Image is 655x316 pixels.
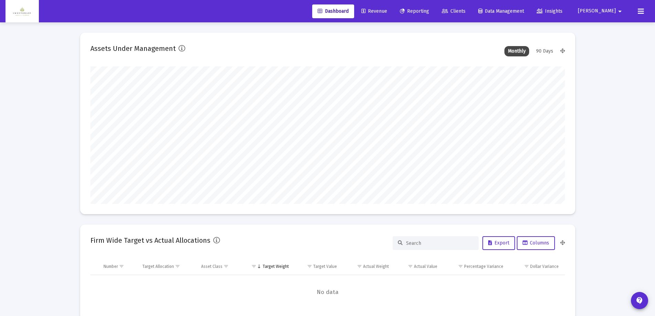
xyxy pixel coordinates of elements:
[442,8,466,14] span: Clients
[294,258,342,275] td: Column Target Value
[473,4,530,18] a: Data Management
[524,264,529,269] span: Show filter options for column 'Dollar Variance'
[504,46,529,56] div: Monthly
[408,264,413,269] span: Show filter options for column 'Actual Value'
[488,240,509,246] span: Export
[318,8,349,14] span: Dashboard
[263,264,289,269] div: Target Weight
[414,264,437,269] div: Actual Value
[531,4,568,18] a: Insights
[394,4,435,18] a: Reporting
[201,264,222,269] div: Asset Class
[312,4,354,18] a: Dashboard
[90,258,565,309] div: Data grid
[90,235,210,246] h2: Firm Wide Target vs Actual Allocations
[458,264,463,269] span: Show filter options for column 'Percentage Variance'
[523,240,549,246] span: Columns
[394,258,442,275] td: Column Actual Value
[223,264,229,269] span: Show filter options for column 'Asset Class'
[400,8,429,14] span: Reporting
[436,4,471,18] a: Clients
[119,264,124,269] span: Show filter options for column 'Number'
[406,240,473,246] input: Search
[464,264,503,269] div: Percentage Variance
[357,264,362,269] span: Show filter options for column 'Actual Weight'
[307,264,312,269] span: Show filter options for column 'Target Value'
[142,264,174,269] div: Target Allocation
[356,4,393,18] a: Revenue
[242,258,294,275] td: Column Target Weight
[530,264,559,269] div: Dollar Variance
[90,43,176,54] h2: Assets Under Management
[196,258,242,275] td: Column Asset Class
[90,288,565,296] span: No data
[342,258,393,275] td: Column Actual Weight
[537,8,563,14] span: Insights
[251,264,256,269] span: Show filter options for column 'Target Weight'
[313,264,337,269] div: Target Value
[361,8,387,14] span: Revenue
[175,264,180,269] span: Show filter options for column 'Target Allocation'
[478,8,524,14] span: Data Management
[570,4,632,18] button: [PERSON_NAME]
[11,4,34,18] img: Dashboard
[635,296,644,305] mat-icon: contact_support
[103,264,118,269] div: Number
[363,264,389,269] div: Actual Weight
[482,236,515,250] button: Export
[616,4,624,18] mat-icon: arrow_drop_down
[442,258,508,275] td: Column Percentage Variance
[578,8,616,14] span: [PERSON_NAME]
[508,258,565,275] td: Column Dollar Variance
[533,46,557,56] div: 90 Days
[517,236,555,250] button: Columns
[99,258,138,275] td: Column Number
[138,258,196,275] td: Column Target Allocation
